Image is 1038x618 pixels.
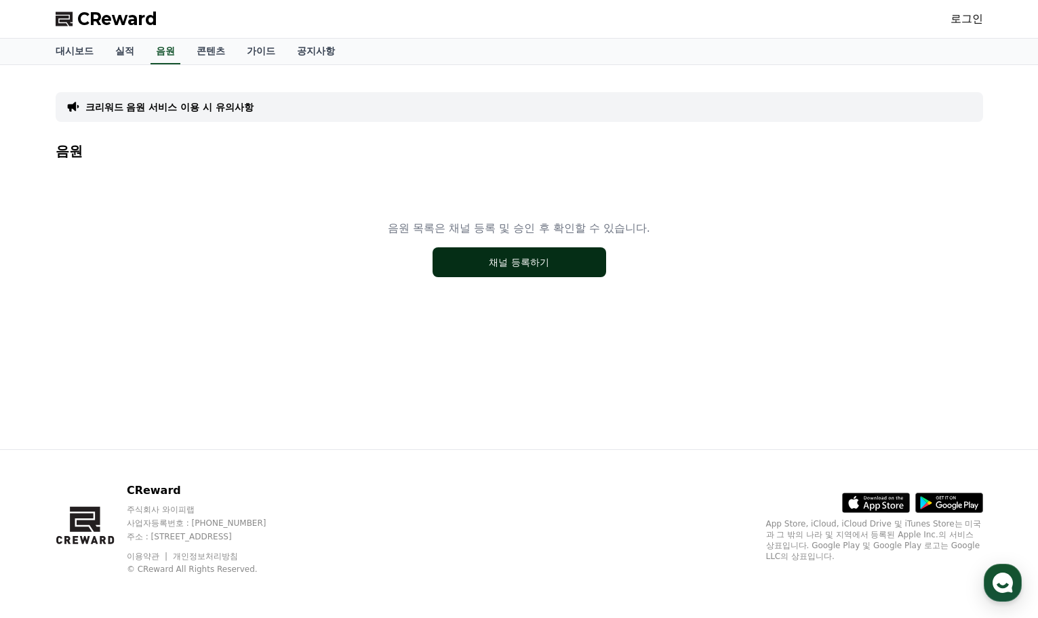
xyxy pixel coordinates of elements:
[77,8,157,30] span: CReward
[173,552,238,561] a: 개인정보처리방침
[286,39,346,64] a: 공지사항
[56,8,157,30] a: CReward
[127,552,169,561] a: 이용약관
[209,450,226,461] span: 설정
[4,430,89,464] a: 홈
[85,100,254,114] a: 크리워드 음원 서비스 이용 시 유의사항
[124,451,140,461] span: 대화
[127,482,292,499] p: CReward
[89,430,175,464] a: 대화
[43,450,51,461] span: 홈
[127,504,292,515] p: 주식회사 와이피랩
[766,518,983,562] p: App Store, iCloud, iCloud Drive 및 iTunes Store는 미국과 그 밖의 나라 및 지역에서 등록된 Apple Inc.의 서비스 상표입니다. Goo...
[151,39,180,64] a: 음원
[104,39,145,64] a: 실적
[175,430,260,464] a: 설정
[236,39,286,64] a: 가이드
[127,518,292,529] p: 사업자등록번호 : [PHONE_NUMBER]
[951,11,983,27] a: 로그인
[388,220,650,236] p: 음원 목록은 채널 등록 및 승인 후 확인할 수 있습니다.
[127,531,292,542] p: 주소 : [STREET_ADDRESS]
[186,39,236,64] a: 콘텐츠
[433,247,606,277] button: 채널 등록하기
[56,144,983,159] h4: 음원
[127,564,292,575] p: © CReward All Rights Reserved.
[45,39,104,64] a: 대시보드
